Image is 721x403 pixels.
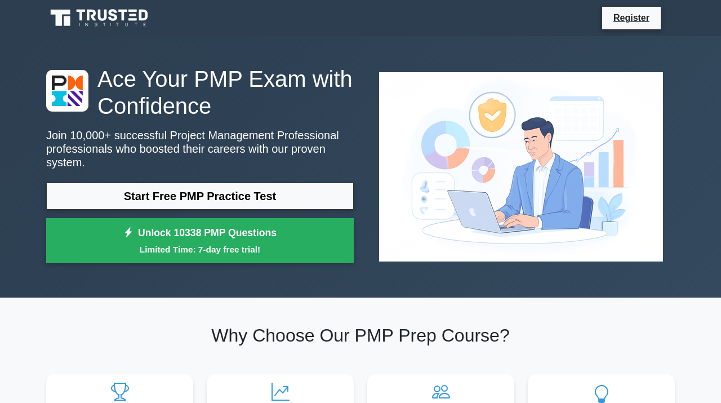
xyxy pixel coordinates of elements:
p: Join 10,000+ successful Project Management Professional professionals who boosted their careers w... [46,129,354,169]
a: Start Free PMP Practice Test [46,183,354,210]
h2: Why Choose Our PMP Prep Course? [46,325,675,346]
img: Project Management Professional Preview [370,63,672,271]
a: Unlock 10338 PMP QuestionsLimited Time: 7-day free trial! [46,218,354,263]
h1: Ace Your PMP Exam with Confidence [46,65,354,119]
small: Limited Time: 7-day free trial! [60,243,340,256]
a: Register [607,11,656,25]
